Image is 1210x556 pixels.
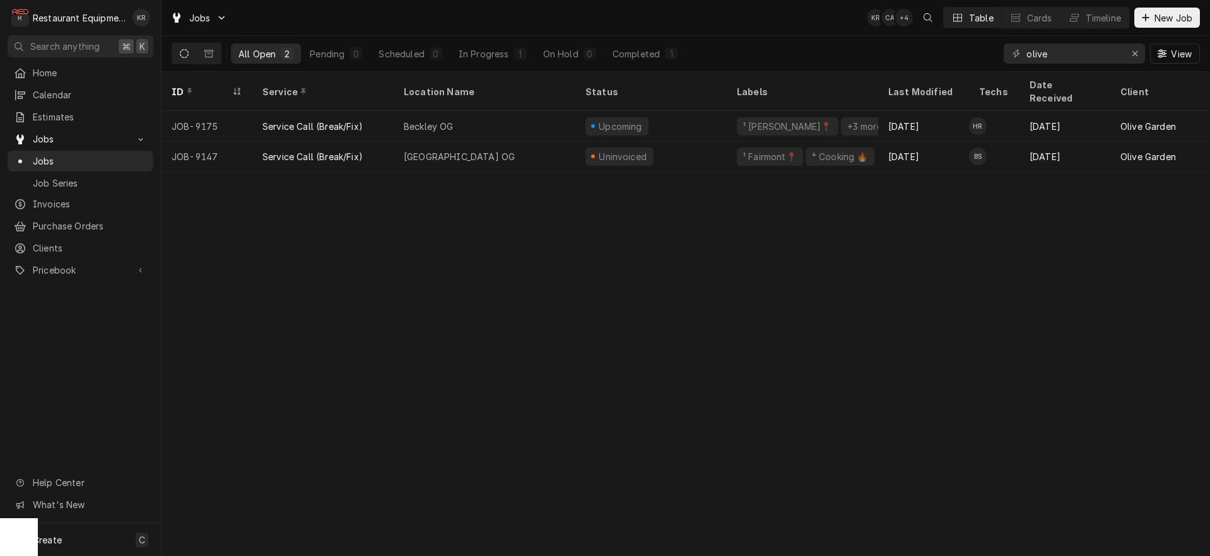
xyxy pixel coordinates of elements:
div: Olive Garden [1120,150,1176,163]
div: Location Name [404,85,563,98]
div: Timeline [1086,11,1121,25]
div: Kelli Robinette's Avatar [867,9,884,26]
a: Go to Jobs [165,8,232,28]
div: Service Call (Break/Fix) [262,120,363,133]
span: Create [33,535,62,545]
div: CA [881,9,899,26]
div: BS [969,148,987,165]
div: Bryan Sanders's Avatar [969,148,987,165]
a: Purchase Orders [8,216,153,236]
div: Kelli Robinette's Avatar [132,9,150,26]
div: Cards [1027,11,1052,25]
div: JOB-9175 [162,111,252,141]
button: New Job [1134,8,1200,28]
span: What's New [33,498,146,511]
a: Invoices [8,194,153,214]
div: [DATE] [878,111,969,141]
span: Calendar [33,88,147,101]
a: Jobs [8,151,153,171]
span: Purchase Orders [33,219,147,233]
div: 0 [586,47,594,61]
div: [DATE] [1019,141,1110,171]
div: 2 [283,47,291,61]
span: View [1168,47,1194,61]
div: 0 [352,47,360,61]
div: ¹ [PERSON_NAME]📍 [742,120,833,133]
div: Table [969,11,994,25]
span: Jobs [189,11,211,25]
div: Status [585,85,714,98]
a: Job Series [8,173,153,194]
a: Go to Help Center [8,472,153,493]
div: [GEOGRAPHIC_DATA] OG [404,150,515,163]
div: Labels [737,85,868,98]
div: Chrissy Adams's Avatar [881,9,899,26]
div: Olive Garden [1120,120,1176,133]
div: 1 [667,47,675,61]
button: View [1150,43,1200,64]
div: All Open [238,47,276,61]
input: Keyword search [1026,43,1121,64]
div: JOB-9147 [162,141,252,171]
span: Jobs [33,154,147,168]
a: Go to What's New [8,494,153,515]
div: [DATE] [878,141,969,171]
span: Search anything [30,40,100,53]
div: Hunter Ralston's Avatar [969,117,987,135]
a: Estimates [8,107,153,127]
a: Go to Pricebook [8,260,153,281]
div: +3 more [846,120,883,133]
span: Invoices [33,197,147,211]
div: + 4 [895,9,913,26]
div: Beckley OG [404,120,454,133]
a: Go to Jobs [8,129,153,149]
div: Last Modified [888,85,956,98]
span: C [139,533,145,547]
div: Upcoming [597,120,644,133]
button: Erase input [1125,43,1145,64]
span: Jobs [33,132,128,146]
div: Date Received [1030,78,1098,105]
span: New Job [1152,11,1195,25]
div: On Hold [543,47,579,61]
div: ⁴ Cooking 🔥 [811,150,869,163]
div: Pending [310,47,344,61]
div: ¹ Fairmont📍 [742,150,798,163]
div: Uninvoiced [597,150,649,163]
div: [DATE] [1019,111,1110,141]
div: KR [867,9,884,26]
span: Clients [33,241,147,255]
button: Search anything⌘K [8,35,153,57]
span: K [139,40,145,53]
div: ID [172,85,230,98]
div: Techs [979,85,1009,98]
div: Service [262,85,381,98]
div: In Progress [459,47,509,61]
a: Clients [8,238,153,258]
button: Open search [918,8,938,28]
div: Scheduled [379,47,424,61]
div: R [11,9,29,26]
div: 0 [432,47,440,61]
span: Pricebook [33,264,128,277]
span: ⌘ [122,40,131,53]
div: Service Call (Break/Fix) [262,150,363,163]
span: Job Series [33,177,147,190]
span: Help Center [33,476,146,489]
span: Home [33,66,147,79]
a: Calendar [8,84,153,105]
div: KR [132,9,150,26]
div: Restaurant Equipment Diagnostics [33,11,126,25]
span: Estimates [33,110,147,124]
div: Completed [613,47,660,61]
div: HR [969,117,987,135]
div: 1 [517,47,524,61]
a: Home [8,62,153,83]
div: Restaurant Equipment Diagnostics's Avatar [11,9,29,26]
